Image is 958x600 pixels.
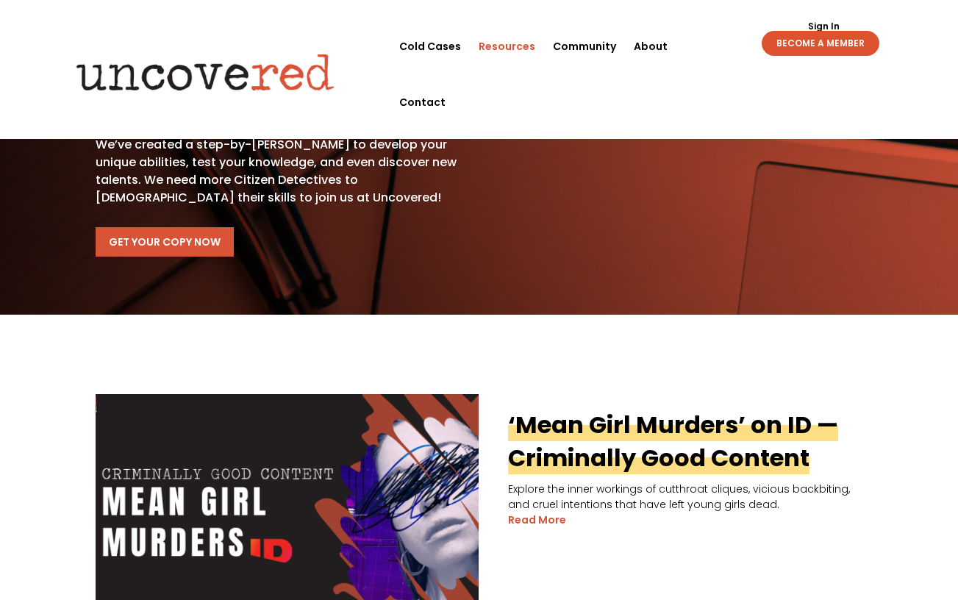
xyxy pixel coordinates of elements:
[553,18,616,74] a: Community
[399,74,446,130] a: Contact
[634,18,668,74] a: About
[96,482,862,512] p: Explore the inner workings of cutthroat cliques, vicious backbiting, and cruel intentions that ha...
[508,408,838,474] a: ‘Mean Girl Murders’ on ID — Criminally Good Content
[96,227,234,257] a: Get Your Copy Now
[96,136,458,207] p: We’ve created a step-by-[PERSON_NAME] to develop your unique abilities, test your knowledge, and ...
[479,18,535,74] a: Resources
[762,31,879,56] a: BECOME A MEMBER
[508,512,566,528] a: read more
[399,18,461,74] a: Cold Cases
[800,22,848,31] a: Sign In
[64,43,347,101] img: Uncovered logo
